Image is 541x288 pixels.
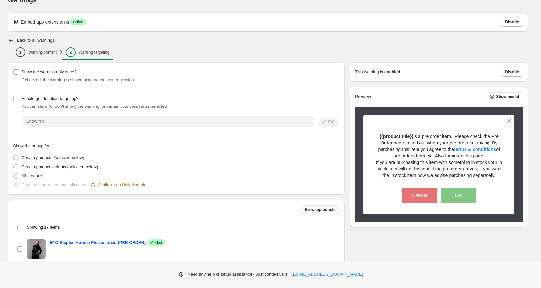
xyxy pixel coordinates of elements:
[151,240,162,245] span: Added
[441,188,476,203] button: OK
[505,19,519,25] span: Disable
[21,155,84,160] span: Certain products (selected below)
[380,134,414,139] strong: {{product.title}}
[355,69,383,75] p: This warning is
[454,147,496,152] a: terms & conditions
[27,119,44,124] span: Show for:
[501,18,523,27] button: Disable
[16,47,25,57] div: 1
[21,19,69,25] p: Embed app extension is
[384,69,400,75] strong: enabled
[487,92,523,101] button: Show modal
[375,159,503,179] p: If you are purchasing this item with something in stock your in stock item will not be sent til t...
[21,182,87,188] p: Certain smart or custom collections
[21,173,43,179] p: All products
[375,133,503,159] p: is a pre order item. Please check the Pre Order page to find out when your pre order is arriving....
[402,188,437,203] button: Cancel
[27,225,60,230] span: Showing 17 items
[292,271,363,278] a: [EMAIL_ADDRESS][DOMAIN_NAME]
[505,69,519,75] span: Disable
[27,239,46,259] img: ETC Staples Hoodie Fleece Lined (PRE ORDER)
[21,164,98,169] span: Certain product variants (selected below)
[66,47,76,57] div: 2
[305,207,335,212] span: Browse products
[21,77,134,82] span: If checked, the warning is shown once per customer session
[29,50,57,55] p: Warning content
[21,69,76,74] span: Show the warning only once?
[496,94,519,99] span: Show modal
[90,182,149,188] div: Available on Unlimited plan
[79,50,109,55] p: Warning targeting
[50,239,146,246] a: ETC Staples Hoodie Fleece Lined (PRE ORDER)
[17,38,54,43] h2: Back to all warnings
[73,19,83,25] span: active
[13,144,51,148] span: Show the popup for:
[355,94,371,100] h2: Preview
[301,205,339,214] button: Browseproducts
[501,68,523,77] button: Disable
[21,96,78,101] span: Enable geo-location targeting?
[21,104,167,109] span: You can show (or don't show) the warning for certain countries/states selected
